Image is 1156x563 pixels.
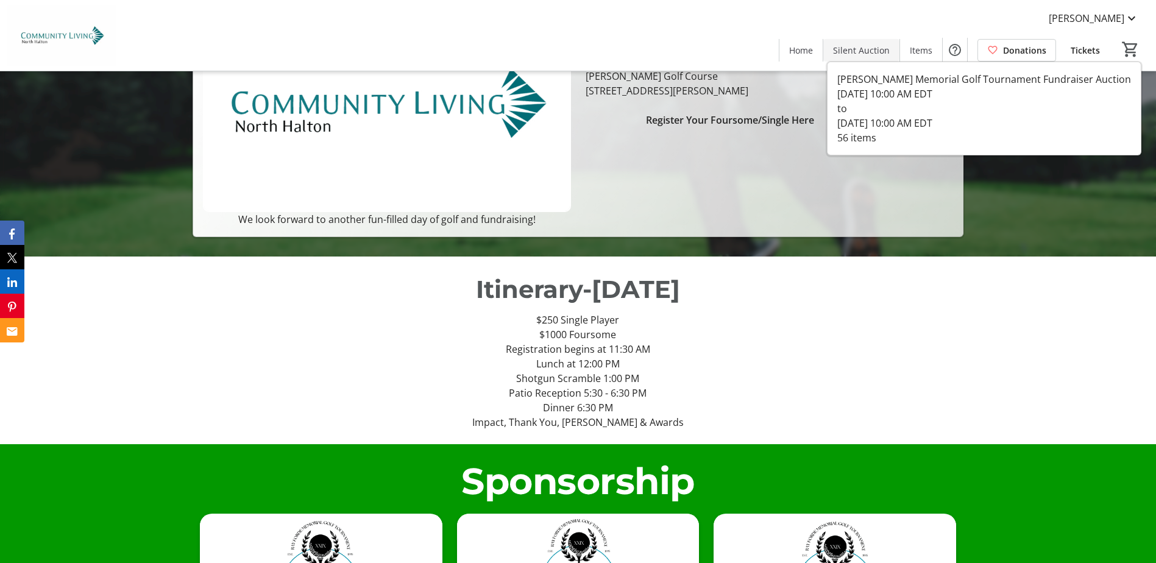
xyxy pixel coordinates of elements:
[837,87,1131,101] div: [DATE] 10:00 AM EDT
[837,130,1131,145] div: 56 items
[837,72,1131,87] div: [PERSON_NAME] Memorial Golf Tournament Fundraiser Auction
[200,400,956,415] p: Dinner 6:30 PM
[823,39,899,62] a: Silent Auction
[789,44,813,57] span: Home
[1003,44,1046,57] span: Donations
[200,386,956,400] p: Patio Reception 5:30 - 6:30 PM
[943,38,967,62] button: Help
[586,108,875,132] button: Register Your Foursome/Single Here
[200,415,956,430] p: Impact, Thank You, [PERSON_NAME] & Awards
[910,44,932,57] span: Items
[200,271,956,308] p: Itinerary-[DATE]
[586,69,748,83] div: [PERSON_NAME] Golf Course
[779,39,823,62] a: Home
[203,212,570,227] p: We look forward to another fun-filled day of golf and fundraising!
[200,342,956,356] p: Registration begins at 11:30 AM
[837,116,1131,130] div: [DATE] 10:00 AM EDT
[837,101,1131,116] div: to
[900,39,942,62] a: Items
[833,44,890,57] span: Silent Auction
[977,39,1056,62] a: Donations
[586,83,748,98] div: [STREET_ADDRESS][PERSON_NAME]
[646,113,814,127] span: Register Your Foursome/Single Here
[200,371,956,386] p: Shotgun Scramble 1:00 PM
[203,5,570,212] img: Campaign CTA Media Photo
[7,5,116,66] img: Community Living North Halton's Logo
[461,459,695,503] span: Sponsorship
[200,356,956,371] p: Lunch at 12:00 PM
[1049,11,1124,26] span: [PERSON_NAME]
[1071,44,1100,57] span: Tickets
[1039,9,1149,28] button: [PERSON_NAME]
[200,313,956,327] p: $250 Single Player
[1061,39,1110,62] a: Tickets
[1119,38,1141,60] button: Cart
[200,327,956,342] p: $1000 Foursome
